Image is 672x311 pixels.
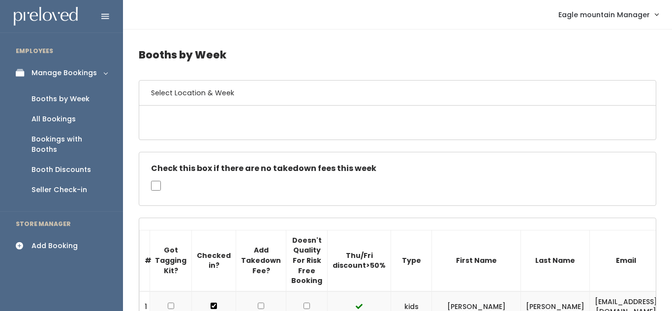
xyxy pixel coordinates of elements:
[549,4,668,25] a: Eagle mountain Manager
[590,230,663,291] th: Email
[31,134,107,155] div: Bookings with Booths
[391,230,432,291] th: Type
[286,230,328,291] th: Doesn't Quality For Risk Free Booking
[558,9,650,20] span: Eagle mountain Manager
[328,230,391,291] th: Thu/Fri discount>50%
[432,230,521,291] th: First Name
[31,165,91,175] div: Booth Discounts
[192,230,236,291] th: Checked in?
[150,230,192,291] th: Got Tagging Kit?
[151,164,644,173] h5: Check this box if there are no takedown fees this week
[31,114,76,124] div: All Bookings
[31,94,90,104] div: Booths by Week
[31,185,87,195] div: Seller Check-in
[139,41,656,68] h4: Booths by Week
[31,241,78,251] div: Add Booking
[236,230,286,291] th: Add Takedown Fee?
[140,230,150,291] th: #
[139,81,656,106] h6: Select Location & Week
[14,7,78,26] img: preloved logo
[31,68,97,78] div: Manage Bookings
[521,230,590,291] th: Last Name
